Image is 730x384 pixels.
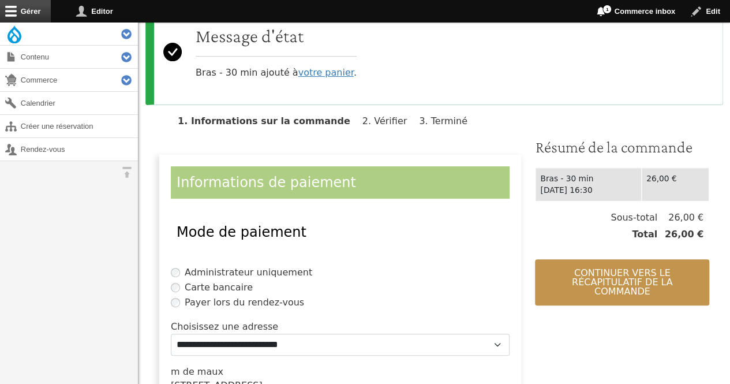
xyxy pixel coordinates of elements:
label: Administrateur uniquement [185,266,312,279]
span: 1 [602,5,612,14]
td: 26,00 € [642,167,709,201]
label: Payer lors du rendez-vous [185,296,304,310]
time: [DATE] 16:30 [540,185,592,195]
span: Informations de paiement [177,174,356,191]
h3: Résumé de la commande [535,137,709,157]
span: 26,00 € [657,211,703,225]
label: Carte bancaire [185,281,253,294]
button: Continuer vers le récapitulatif de la commande [535,259,709,305]
span: Mode de paiement [177,224,306,240]
span: Sous-total [611,211,657,225]
label: Choisissez une adresse [171,320,278,334]
svg: Success: [163,9,182,95]
li: Vérifier [362,115,416,126]
li: Terminé [419,115,477,126]
span: de maux [183,366,223,377]
h2: Message d'état [196,25,357,47]
li: Informations sur la commande [178,115,360,126]
span: m [171,366,180,377]
span: Total [632,228,657,241]
div: Bras - 30 min [540,173,637,185]
a: votre panier [298,67,354,78]
button: Orientation horizontale [115,161,138,184]
span: 26,00 € [657,228,703,241]
div: Bras - 30 min ajouté à . [196,25,357,80]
